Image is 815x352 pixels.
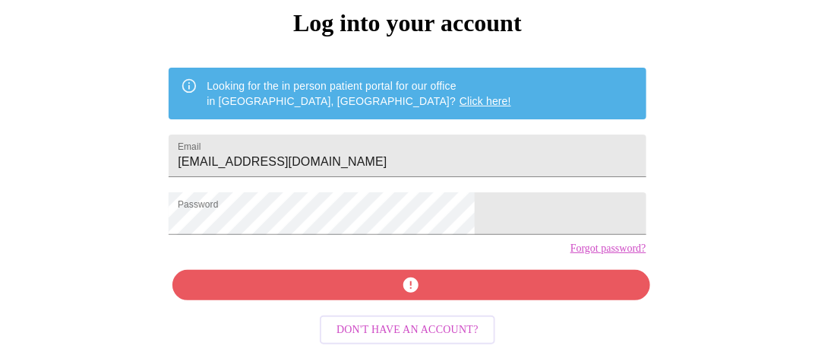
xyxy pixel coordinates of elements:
[320,316,495,345] button: Don't have an account?
[316,322,499,335] a: Don't have an account?
[460,95,511,107] a: Click here!
[336,321,479,340] span: Don't have an account?
[207,72,511,115] div: Looking for the in person patient portal for our office in [GEOGRAPHIC_DATA], [GEOGRAPHIC_DATA]?
[169,9,646,37] h3: Log into your account
[570,243,646,255] a: Forgot password?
